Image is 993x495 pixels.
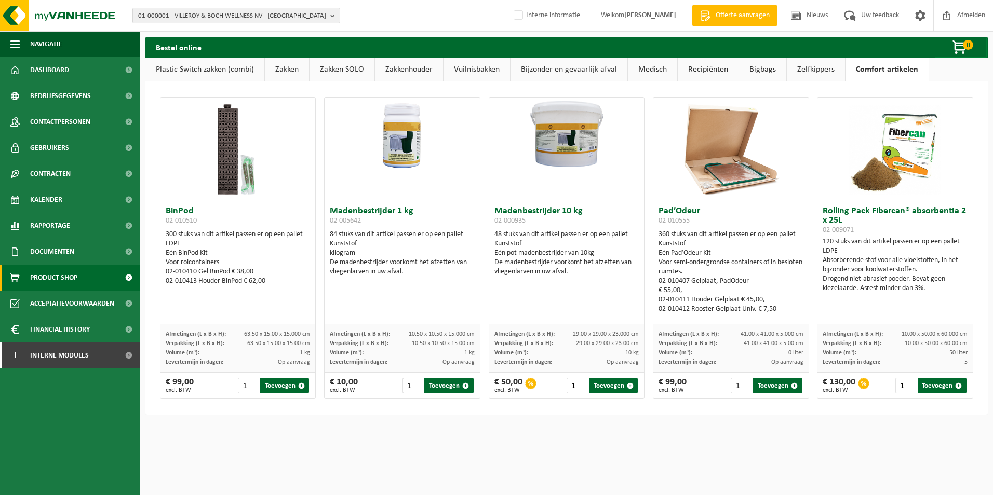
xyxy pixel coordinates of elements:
span: 10.00 x 50.00 x 60.00 cm [905,340,968,347]
span: Volume (m³): [823,350,856,356]
div: Eén BinPod Kit [166,249,311,258]
span: Verpakking (L x B x H): [494,340,553,347]
a: Vuilnisbakken [444,58,510,81]
span: 50 liter [949,350,968,356]
span: Levertermijn in dagen: [823,359,880,365]
span: Levertermijn in dagen: [494,359,552,365]
div: 48 stuks van dit artikel passen er op een pallet [494,230,639,277]
span: 41.00 x 41.00 x 5.000 cm [741,331,803,337]
div: LDPE [823,246,968,256]
a: Comfort artikelen [846,58,929,81]
span: Op aanvraag [771,359,803,365]
div: kilogram [330,249,475,258]
span: Rapportage [30,213,70,239]
div: Voor rolcontainers 02-010410 Gel BinPod € 38,00 02-010413 Houder BinPod € 62,00 [166,258,311,286]
span: Verpakking (L x B x H): [166,340,224,347]
span: Product Shop [30,265,77,291]
div: € 130,00 [823,378,855,393]
a: Offerte aanvragen [692,5,777,26]
span: 63.50 x 15.00 x 15.00 cm [247,340,310,347]
span: 0 [963,40,973,50]
span: Verpakking (L x B x H): [330,340,388,347]
span: 1 kg [300,350,310,356]
div: LDPE [166,239,311,249]
span: Volume (m³): [166,350,199,356]
img: 02-010510 [186,98,290,201]
span: Volume (m³): [494,350,528,356]
div: 120 stuks van dit artikel passen er op een pallet [823,237,968,293]
span: 29.00 x 29.00 x 23.000 cm [573,331,639,337]
span: Op aanvraag [607,359,639,365]
a: Zakkenhouder [375,58,443,81]
span: 10 kg [625,350,639,356]
button: Toevoegen [260,378,309,393]
div: Eén Pad’Odeur Kit [659,249,803,258]
span: excl. BTW [330,387,358,393]
div: Absorberende stof voor alle vloeistoffen, in het bijzonder voor koolwaterstoffen. [823,256,968,274]
span: Financial History [30,317,90,342]
span: 01-000001 - VILLEROY & BOCH WELLNESS NV - [GEOGRAPHIC_DATA] [138,8,326,24]
a: Bigbags [739,58,786,81]
span: 02-005642 [330,217,361,225]
span: Levertermijn in dagen: [659,359,716,365]
span: Op aanvraag [278,359,310,365]
span: Afmetingen (L x B x H): [659,331,719,337]
span: Contracten [30,161,71,187]
a: Bijzonder en gevaarlijk afval [511,58,627,81]
input: 1 [895,378,917,393]
span: Afmetingen (L x B x H): [166,331,226,337]
input: 1 [567,378,588,393]
h2: Bestel online [145,37,212,57]
h3: Madenbestrijder 10 kg [494,207,639,227]
a: Plastic Switch zakken (combi) [145,58,264,81]
input: 1 [402,378,424,393]
div: Voor semi-ondergrondse containers of in besloten ruimtes. 02-010407 Gelplaat, PadOdeur € 55,00, 0... [659,258,803,314]
button: 01-000001 - VILLEROY & BOCH WELLNESS NV - [GEOGRAPHIC_DATA] [132,8,340,23]
span: Offerte aanvragen [713,10,772,21]
button: 0 [935,37,987,58]
img: 02-010555 [679,98,783,201]
div: 360 stuks van dit artikel passen er op een pallet [659,230,803,314]
span: Dashboard [30,57,69,83]
span: Op aanvraag [442,359,475,365]
h3: Pad’Odeur [659,207,803,227]
span: 1 kg [464,350,475,356]
div: € 99,00 [166,378,194,393]
span: Contactpersonen [30,109,90,135]
button: Toevoegen [424,378,473,393]
label: Interne informatie [512,8,580,23]
span: Volume (m³): [659,350,692,356]
span: 10.50 x 10.50 x 15.00 cm [412,340,475,347]
span: excl. BTW [823,387,855,393]
span: Volume (m³): [330,350,364,356]
div: Kunststof [659,239,803,249]
input: 1 [238,378,259,393]
h3: BinPod [166,207,311,227]
div: 84 stuks van dit artikel passen er op een pallet [330,230,475,277]
span: Levertermijn in dagen: [166,359,223,365]
h3: Madenbestrijder 1 kg [330,207,475,227]
div: 300 stuks van dit artikel passen er op een pallet [166,230,311,286]
span: Verpakking (L x B x H): [823,340,881,347]
span: excl. BTW [166,387,194,393]
span: Afmetingen (L x B x H): [494,331,555,337]
a: Recipiënten [678,58,739,81]
img: 02-005642 [325,98,480,175]
span: Acceptatievoorwaarden [30,291,114,317]
a: Zakken SOLO [310,58,374,81]
div: Drogend niet-abrasief poeder. Bevat geen kiezelaarde. Asrest minder dan 3%. [823,274,968,293]
div: Kunststof [330,239,475,249]
span: 29.00 x 29.00 x 23.00 cm [576,340,639,347]
span: 02-010555 [659,217,690,225]
span: 5 [964,359,968,365]
span: 02-010510 [166,217,197,225]
span: Navigatie [30,31,62,57]
a: Zelfkippers [787,58,845,81]
a: Medisch [628,58,677,81]
span: Documenten [30,239,74,265]
div: € 50,00 [494,378,522,393]
button: Toevoegen [589,378,638,393]
span: Gebruikers [30,135,69,161]
strong: [PERSON_NAME] [624,11,676,19]
span: Bedrijfsgegevens [30,83,91,109]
